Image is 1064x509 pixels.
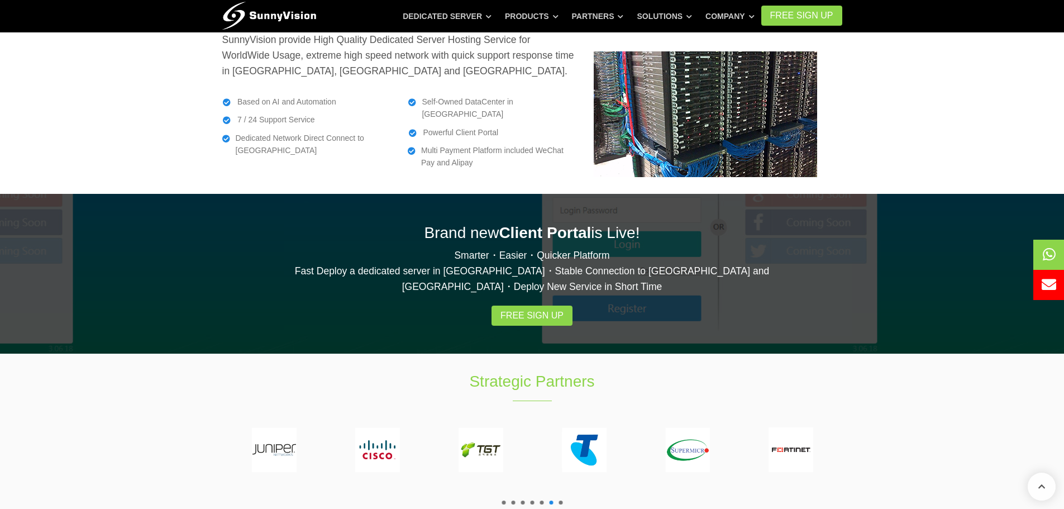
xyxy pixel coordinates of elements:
a: Dedicated Server [403,6,492,26]
img: cisco-150.png [355,427,400,472]
h2: Brand new is Live! [222,222,842,244]
img: fortinet-150.png [769,427,813,472]
img: tgs-150.png [459,427,503,472]
a: Free Sign Up [492,306,572,326]
h1: Strategic Partners [346,370,718,392]
li: Multi Payment Platform included WeChat Pay and Alipay [408,144,577,169]
li: Self-Owned DataCenter in [GEOGRAPHIC_DATA] [408,96,577,121]
strong: Client Portal [499,224,591,241]
a: Solutions [637,6,692,26]
li: Powerful Client Portal [408,126,577,139]
p: SunnyVision provide High Quality Dedicated Server Hosting Service for WorldWide Usage, extreme hi... [222,32,577,79]
img: telstra-150.png [562,427,607,472]
a: Partners [572,6,624,26]
img: juniper-150.png [252,427,297,472]
li: 7 / 24 Support Service [222,113,392,126]
p: Smarter・Easier・Quicker Platform Fast Deploy a dedicated server in [GEOGRAPHIC_DATA]・Stable Connec... [222,248,842,294]
a: FREE Sign Up [761,6,842,26]
li: Dedicated Network Direct Connect to [GEOGRAPHIC_DATA] [222,132,392,157]
img: supermicro-150.png [665,427,710,472]
a: Products [505,6,559,26]
a: Company [705,6,755,26]
img: SunnyVision HK DataCenter - Server Rack [594,51,817,177]
li: Based on AI and Automation [222,96,392,108]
